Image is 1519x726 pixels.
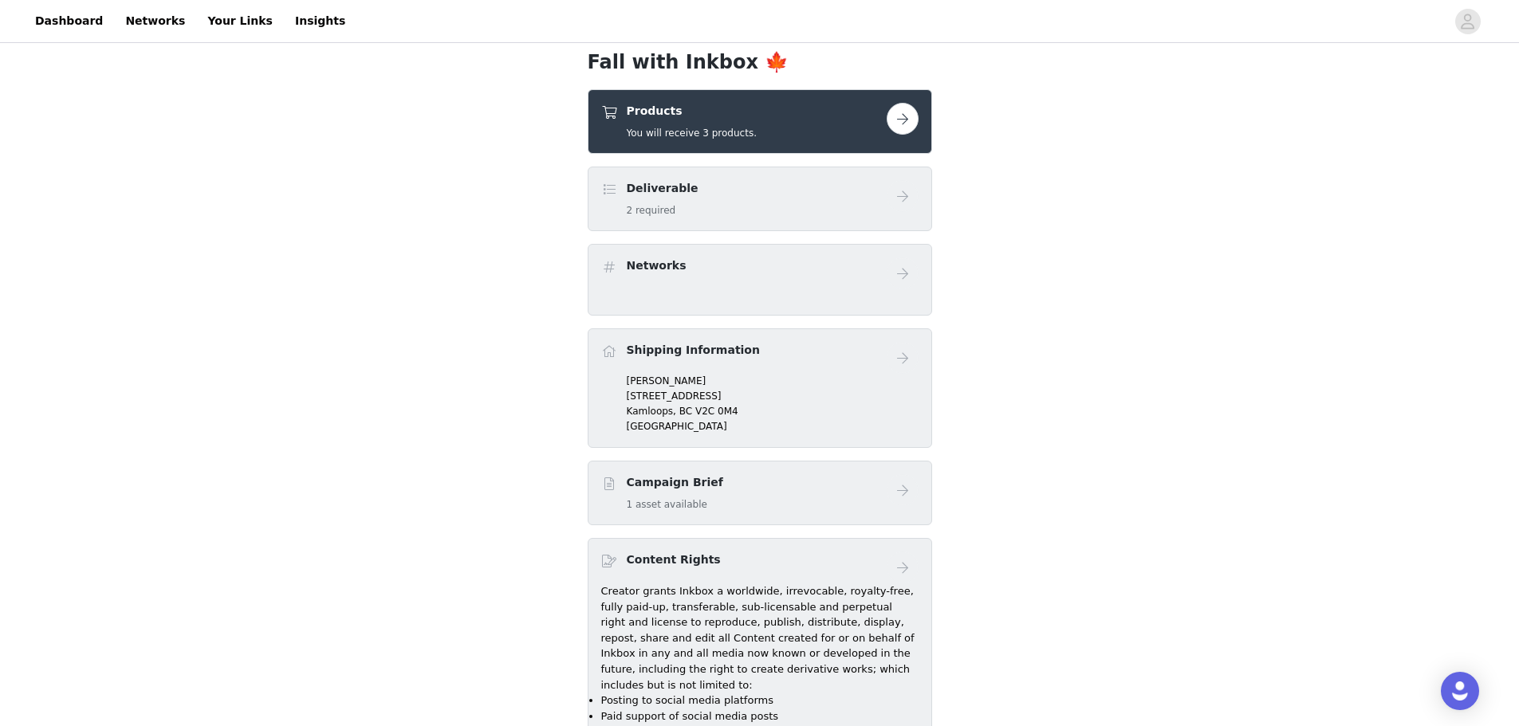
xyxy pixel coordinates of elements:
h4: Campaign Brief [627,474,723,491]
p: [GEOGRAPHIC_DATA] [627,419,919,434]
a: Dashboard [26,3,112,39]
p: [STREET_ADDRESS] [627,389,919,403]
h4: Products [627,103,757,120]
div: Open Intercom Messenger [1441,672,1479,710]
h4: Content Rights [627,551,721,568]
h4: Networks [627,257,687,274]
div: Products [588,89,932,154]
div: Deliverable [588,167,932,231]
h5: 2 required [627,203,699,218]
span: V2C 0M4 [695,406,738,417]
div: Campaign Brief [588,461,932,525]
li: Paid support of social media posts [601,708,919,724]
span: Kamloops, [627,406,676,417]
a: Networks [116,3,195,39]
a: Your Links [198,3,282,39]
h5: 1 asset available [627,497,723,512]
h1: Fall with Inkbox 🍁 [588,48,932,77]
p: [PERSON_NAME] [627,374,919,388]
h4: Deliverable [627,180,699,197]
h5: You will receive 3 products. [627,126,757,140]
div: Networks [588,244,932,316]
a: Insights [285,3,355,39]
h4: Shipping Information [627,342,760,359]
p: Creator grants Inkbox a worldwide, irrevocable, royalty-free, fully paid-up, transferable, sub-li... [601,583,919,693]
li: Posting to social media platforms [601,693,919,708]
span: BC [679,406,692,417]
div: avatar [1460,9,1475,34]
div: Shipping Information [588,328,932,449]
